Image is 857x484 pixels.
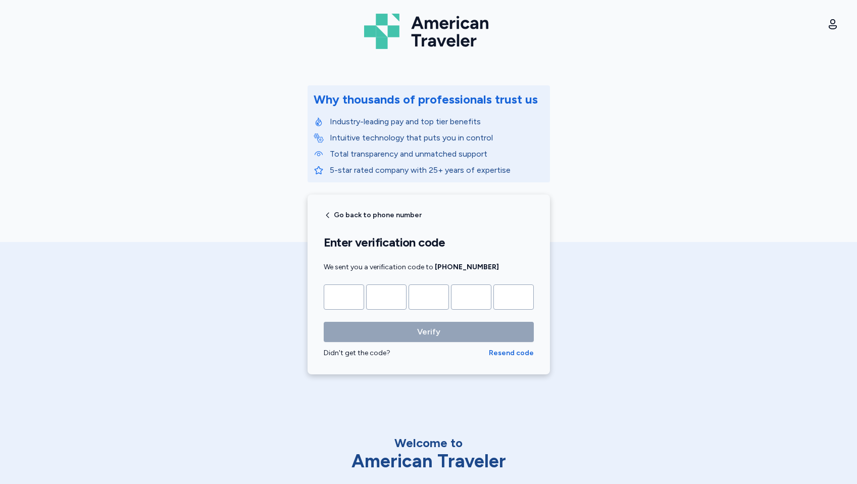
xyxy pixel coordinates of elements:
span: Verify [417,326,440,338]
button: Go back to phone number [324,211,422,219]
div: Why thousands of professionals trust us [314,91,538,108]
p: Industry-leading pay and top tier benefits [330,116,544,128]
p: Intuitive technology that puts you in control [330,132,544,144]
input: Please enter OTP character 3 [409,284,449,310]
input: Please enter OTP character 4 [451,284,491,310]
div: Welcome to [323,435,535,451]
strong: [PHONE_NUMBER] [435,263,499,271]
span: We sent you a verification code to [324,263,499,271]
input: Please enter OTP character 1 [324,284,364,310]
div: American Traveler [323,451,535,471]
input: Please enter OTP character 5 [493,284,534,310]
p: Total transparency and unmatched support [330,148,544,160]
div: Didn't get the code? [324,348,489,358]
span: Go back to phone number [334,212,422,219]
p: 5-star rated company with 25+ years of expertise [330,164,544,176]
button: Resend code [489,348,534,358]
h1: Enter verification code [324,235,534,250]
img: Logo [364,10,493,53]
button: Verify [324,322,534,342]
input: Please enter OTP character 2 [366,284,407,310]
